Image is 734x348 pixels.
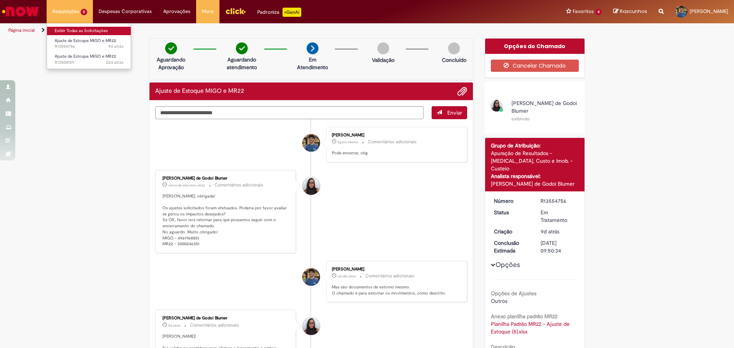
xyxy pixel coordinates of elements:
[307,42,318,54] img: arrow-next.png
[620,8,647,15] span: Rascunhos
[338,140,358,144] span: Agora mesmo
[283,8,301,17] p: +GenAi
[302,268,320,286] div: Gilson Pereira Moreira Junior
[491,298,507,304] span: Outros
[491,60,579,72] button: Cancelar Chamado
[162,316,290,320] div: [PERSON_NAME] de Godoi Blumer
[368,139,417,145] small: Comentários adicionais
[491,320,571,335] a: Download de Planilha Padrão MR22 - Ajuste de Estoque (5).xlsx
[541,228,559,235] span: 9d atrás
[225,5,246,17] img: click_logo_yellow_360x200.png
[162,176,290,181] div: [PERSON_NAME] de Godoi Blumer
[491,290,536,297] b: Opções de Ajustes
[372,56,395,64] p: Validação
[55,60,123,66] span: R13504159
[541,228,559,235] time: 22/09/2025 11:50:04
[541,228,576,235] div: 22/09/2025 11:50:04
[332,267,459,272] div: [PERSON_NAME]
[442,56,466,64] p: Concluído
[447,109,462,116] span: Enviar
[302,134,320,152] div: Gilson Pereira Moreira Junior
[155,106,424,119] textarea: Digite sua mensagem aqui...
[338,140,358,144] time: 30/09/2025 14:02:31
[488,209,535,216] dt: Status
[8,27,35,33] a: Página inicial
[294,56,331,71] p: Em Atendimento
[106,60,123,65] span: 22d atrás
[165,42,177,54] img: check-circle-green.png
[491,313,557,320] b: Anexo planilha padrão MR22
[573,8,594,15] span: Favoritos
[257,8,301,17] div: Padroniza
[99,8,152,15] span: Despesas Corporativas
[432,106,467,119] button: Enviar
[55,53,116,59] span: Ajuste de Estoque MIGO e MR22
[332,150,459,156] p: Pode encerrar, obg
[302,317,320,335] div: undefined Online
[55,38,116,44] span: Ajuste de Estoque MIGO e MR22
[155,88,244,95] h2: Ajuste de Estoque MIGO e MR22 Histórico de tíquete
[332,284,459,296] p: Mas são documentos de estorno mesmo. O chamado é para estornar os movimentos, como descrito.
[338,274,356,278] span: um dia atrás
[491,180,579,188] div: [PERSON_NAME] de Godoi Blumer
[168,323,180,328] time: 26/09/2025 13:50:22
[108,44,123,49] span: 9d atrás
[377,42,389,54] img: img-circle-grey.png
[512,100,577,114] span: [PERSON_NAME] de Godoi Blumer
[47,52,131,66] a: Aberto R13504159 : Ajuste de Estoque MIGO e MR22
[223,56,260,71] p: Aguardando atendimento
[214,182,263,188] small: Comentários adicionais
[55,44,123,50] span: R13554756
[595,9,602,15] span: 4
[488,228,535,235] dt: Criação
[491,172,579,180] div: Analista responsável:
[448,42,460,54] img: img-circle-grey.png
[190,322,239,329] small: Comentários adicionais
[81,9,87,15] span: 2
[52,8,79,15] span: Requisições
[162,193,290,247] p: [PERSON_NAME], obrigada! Os ajustes solicitados foram efetuados. Poderia por favor avaliar se ger...
[1,4,40,19] img: ServiceNow
[236,42,248,54] img: check-circle-green.png
[106,60,123,65] time: 09/09/2025 08:55:11
[541,209,576,224] div: Em Tratamento
[153,56,190,71] p: Aguardando Aprovação
[47,23,131,69] ul: Requisições
[457,86,467,96] button: Adicionar anexos
[690,8,728,15] span: [PERSON_NAME]
[491,142,579,149] div: Grupo de Atribuição:
[613,8,647,15] a: Rascunhos
[365,273,414,279] small: Comentários adicionais
[163,8,190,15] span: Aprovações
[541,197,576,205] div: R13554756
[302,177,320,195] div: undefined Online
[202,8,214,15] span: More
[47,27,131,35] a: Exibir Todas as Solicitações
[512,116,529,122] small: exibindo
[338,274,356,278] time: 29/09/2025 10:16:22
[491,149,579,172] div: Apuração de Resultados - [MEDICAL_DATA], Custo e Imob. - Custeio
[47,37,131,51] a: Aberto R13554756 : Ajuste de Estoque MIGO e MR22
[168,183,205,188] span: cerca de uma hora atrás
[168,323,180,328] span: 5d atrás
[485,39,585,54] div: Opções do Chamado
[541,239,576,254] div: [DATE] 09:50:34
[488,197,535,205] dt: Número
[488,239,535,254] dt: Conclusão Estimada
[332,133,459,138] div: [PERSON_NAME]
[6,23,484,37] ul: Trilhas de página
